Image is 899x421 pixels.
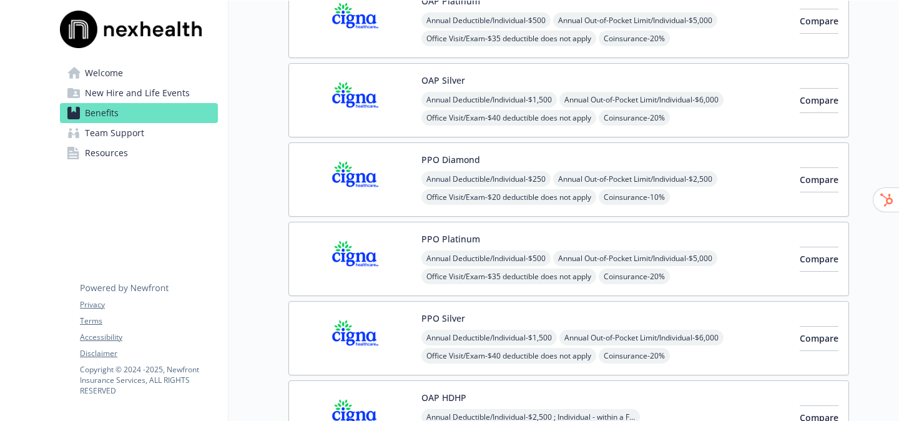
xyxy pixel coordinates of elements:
img: CIGNA carrier logo [299,312,411,365]
span: Coinsurance - 20% [599,348,670,364]
span: Benefits [85,103,119,123]
span: Office Visit/Exam - $40 deductible does not apply [421,348,596,364]
span: Office Visit/Exam - $35 deductible does not apply [421,31,596,46]
span: Coinsurance - 20% [599,269,670,284]
img: CIGNA carrier logo [299,232,411,285]
span: Annual Deductible/Individual - $250 [421,171,551,187]
a: Disclaimer [80,348,217,359]
span: Annual Deductible/Individual - $1,500 [421,330,557,345]
span: Team Support [85,123,144,143]
button: Compare [800,247,838,272]
span: Compare [800,332,838,344]
span: Office Visit/Exam - $40 deductible does not apply [421,110,596,126]
button: PPO Diamond [421,153,480,166]
span: Annual Deductible/Individual - $500 [421,250,551,266]
a: Team Support [60,123,218,143]
span: Annual Out-of-Pocket Limit/Individual - $5,000 [553,12,717,28]
span: Compare [800,253,838,265]
img: CIGNA carrier logo [299,153,411,206]
span: Annual Deductible/Individual - $500 [421,12,551,28]
span: Annual Out-of-Pocket Limit/Individual - $2,500 [553,171,717,187]
a: Resources [60,143,218,163]
button: PPO Platinum [421,232,480,245]
button: Compare [800,326,838,351]
span: Annual Out-of-Pocket Limit/Individual - $6,000 [559,330,724,345]
span: Coinsurance - 10% [599,189,670,205]
p: Copyright © 2024 - 2025 , Newfront Insurance Services, ALL RIGHTS RESERVED [80,364,217,396]
span: Compare [800,174,838,186]
button: Compare [800,167,838,192]
span: Welcome [85,63,123,83]
a: Benefits [60,103,218,123]
span: Annual Out-of-Pocket Limit/Individual - $5,000 [553,250,717,266]
span: Compare [800,94,838,106]
span: Resources [85,143,128,163]
button: OAP Silver [421,74,465,87]
a: New Hire and Life Events [60,83,218,103]
span: Annual Deductible/Individual - $1,500 [421,92,557,107]
span: Annual Out-of-Pocket Limit/Individual - $6,000 [559,92,724,107]
span: New Hire and Life Events [85,83,190,103]
button: Compare [800,9,838,34]
img: CIGNA carrier logo [299,74,411,127]
span: Compare [800,15,838,27]
span: Coinsurance - 20% [599,31,670,46]
span: Office Visit/Exam - $35 deductible does not apply [421,269,596,284]
button: OAP HDHP [421,391,466,404]
a: Privacy [80,299,217,310]
span: Coinsurance - 20% [599,110,670,126]
button: PPO Silver [421,312,465,325]
a: Accessibility [80,332,217,343]
button: Compare [800,88,838,113]
a: Welcome [60,63,218,83]
span: Office Visit/Exam - $20 deductible does not apply [421,189,596,205]
a: Terms [80,315,217,327]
